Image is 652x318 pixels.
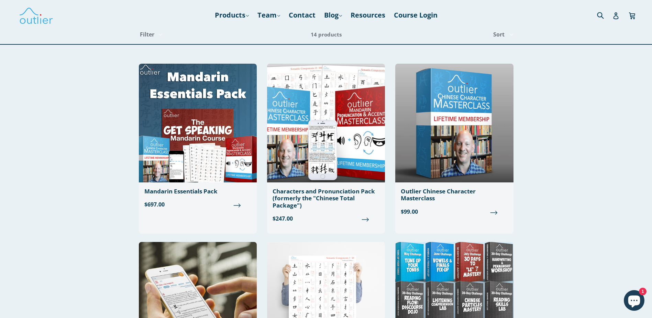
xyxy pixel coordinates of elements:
a: Characters and Pronunciation Pack (formerly the "Chinese Total Package") $247.00 [267,64,385,228]
a: Team [254,9,284,21]
a: Products [211,9,252,21]
span: $99.00 [401,208,508,216]
inbox-online-store-chat: Shopify online store chat [622,290,647,312]
img: Outlier Chinese Character Masterclass Outlier Linguistics [395,64,513,182]
img: Chinese Total Package Outlier Linguistics [267,64,385,182]
a: Blog [321,9,345,21]
a: Contact [285,9,319,21]
span: $247.00 [273,214,379,223]
div: Mandarin Essentials Pack [144,188,251,195]
img: Outlier Linguistics [19,5,53,25]
input: Search [595,8,614,22]
a: Outlier Chinese Character Masterclass $99.00 [395,64,513,221]
div: Characters and Pronunciation Pack (formerly the "Chinese Total Package") [273,188,379,209]
a: Mandarin Essentials Pack $697.00 [139,64,257,214]
a: Course Login [390,9,441,21]
div: Outlier Chinese Character Masterclass [401,188,508,202]
span: $697.00 [144,200,251,209]
img: Mandarin Essentials Pack [139,64,257,182]
span: 14 products [311,31,342,38]
a: Resources [347,9,389,21]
